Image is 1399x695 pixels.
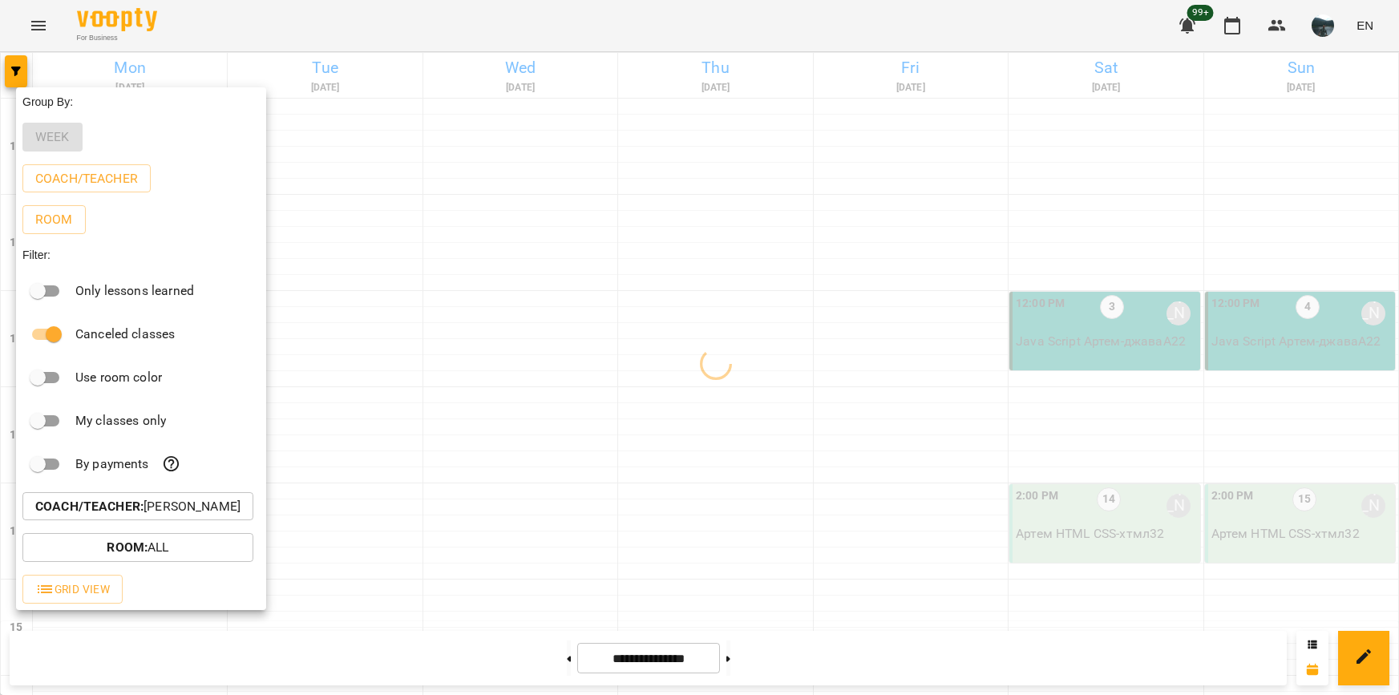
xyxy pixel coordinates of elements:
button: Coach/Teacher [22,164,151,193]
button: Grid View [22,575,123,604]
p: By payments [75,455,149,474]
p: Use room color [75,368,162,387]
p: My classes only [75,411,166,430]
span: Grid View [35,580,110,599]
div: Group By: [16,87,266,116]
b: Room : [107,539,148,555]
p: Room [35,210,73,229]
div: Filter: [16,240,266,269]
p: Canceled classes [75,325,175,344]
p: All [107,538,168,557]
p: [PERSON_NAME] [35,497,241,516]
p: Coach/Teacher [35,169,138,188]
button: Room [22,205,86,234]
button: Coach/Teacher:[PERSON_NAME] [22,492,253,521]
button: Room:All [22,533,253,562]
b: Coach/Teacher : [35,499,144,514]
p: Only lessons learned [75,281,194,301]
